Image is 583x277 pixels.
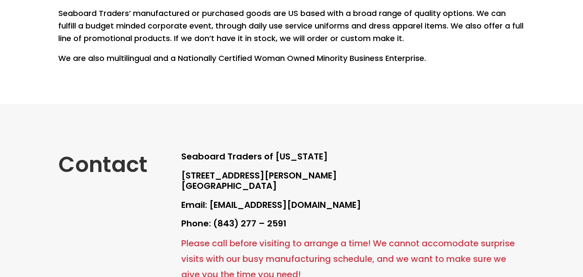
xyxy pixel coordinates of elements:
h2: Contact [58,152,156,182]
p: Seaboard Traders of [US_STATE] [181,152,525,171]
p: [STREET_ADDRESS][PERSON_NAME] [GEOGRAPHIC_DATA] [181,171,525,200]
p: Seaboard Traders’ manufactured or purchased goods are US based with a broad range of quality opti... [58,7,525,52]
p: We are also multilingual and a Nationally Certified Woman Owned Minority Business Enterprise. [58,52,525,65]
p: Email: [EMAIL_ADDRESS][DOMAIN_NAME] [181,200,525,219]
p: Phone: (843) 277 – 2591 [181,219,525,229]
